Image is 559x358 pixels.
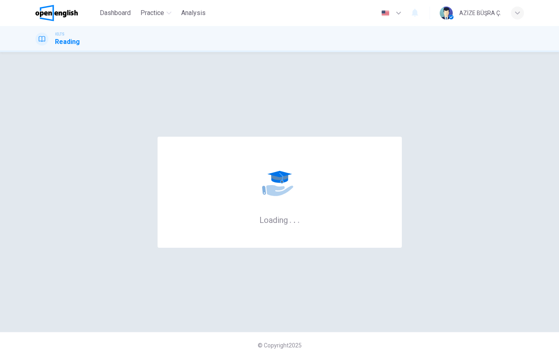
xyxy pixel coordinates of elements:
h6: . [293,212,296,226]
span: IELTS [55,31,64,37]
img: OpenEnglish logo [35,5,78,21]
button: Analysis [178,6,209,20]
div: AZİZE BÜŞRA Ç. [459,8,501,18]
button: Practice [137,6,175,20]
button: Dashboard [96,6,134,20]
h6: . [297,212,300,226]
h6: Loading [259,214,300,225]
img: Profile picture [440,7,453,20]
span: Dashboard [100,8,131,18]
h6: . [289,212,292,226]
a: OpenEnglish logo [35,5,97,21]
h1: Reading [55,37,80,47]
span: © Copyright 2025 [258,342,302,349]
span: Analysis [181,8,206,18]
span: Practice [140,8,164,18]
img: en [380,10,390,16]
